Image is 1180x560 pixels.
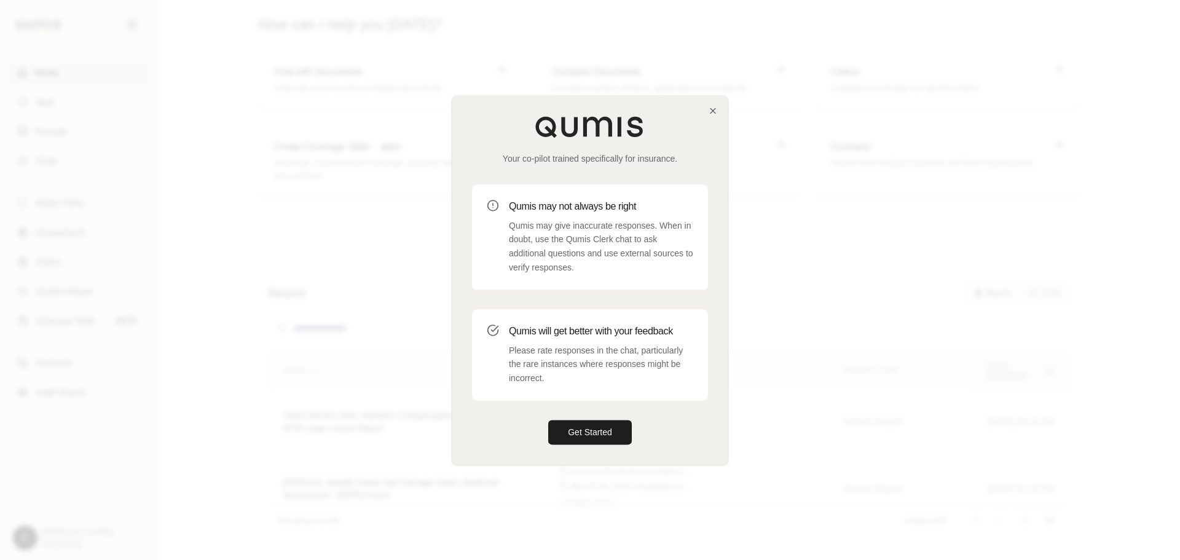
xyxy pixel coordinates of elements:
img: Qumis Logo [535,116,645,138]
button: Get Started [548,420,632,444]
h3: Qumis will get better with your feedback [509,324,693,339]
h3: Qumis may not always be right [509,199,693,214]
p: Please rate responses in the chat, particularly the rare instances where responses might be incor... [509,344,693,385]
p: Your co-pilot trained specifically for insurance. [472,152,708,165]
p: Qumis may give inaccurate responses. When in doubt, use the Qumis Clerk chat to ask additional qu... [509,219,693,275]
